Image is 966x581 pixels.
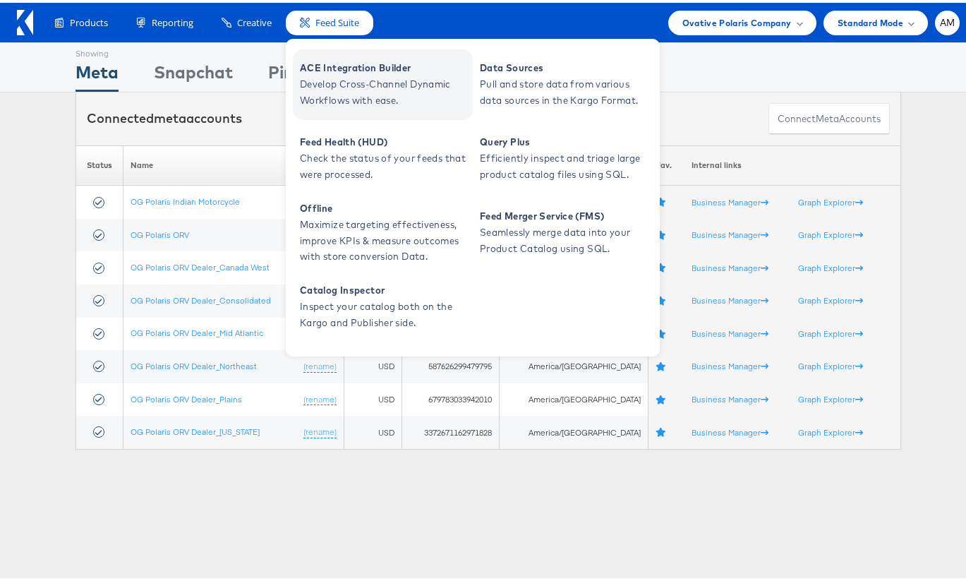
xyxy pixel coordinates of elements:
a: Business Manager [692,227,768,237]
span: Maximize targeting effectiveness, improve KPIs & measure outcomes with store conversion Data. [300,214,469,262]
a: OG Polaris ORV [131,227,189,237]
span: Ovative Polaris Company [682,13,792,28]
a: Graph Explorer [798,325,863,336]
span: Offline [300,198,469,214]
span: Query Plus [480,131,649,148]
a: Business Manager [692,424,768,435]
span: Inspect your catalog both on the Kargo and Publisher side. [300,296,469,328]
td: USD [344,381,402,414]
td: 587626299479795 [402,347,499,381]
a: Feed Health (HUD) Check the status of your feeds that were processed. [293,121,473,191]
a: OG Polaris ORV Dealer_Canada West [131,259,270,270]
div: Connected accounts [87,107,242,125]
a: ACE Integration Builder Develop Cross-Channel Dynamic Workflows with ease. [293,47,473,117]
span: Standard Mode [838,13,903,28]
a: Graph Explorer [798,260,863,270]
th: Name [123,143,344,183]
span: Data Sources [480,57,649,73]
div: Snapchat [154,57,233,89]
span: Develop Cross-Channel Dynamic Workflows with ease. [300,73,469,106]
a: Graph Explorer [798,292,863,303]
td: 679783033942010 [402,381,499,414]
a: Data Sources Pull and store data from various data sources in the Kargo Format. [473,47,653,117]
span: Catalog Inspector [300,280,469,296]
div: Showing [76,40,119,57]
span: Products [70,13,108,27]
span: ACE Integration Builder [300,57,469,73]
a: Business Manager [692,260,768,270]
a: OG Polaris ORV Dealer_[US_STATE] [131,424,260,434]
a: (rename) [303,424,337,436]
a: Graph Explorer [798,424,863,435]
a: OG Polaris ORV Dealer_Plains [131,391,242,402]
span: Seamlessly merge data into your Product Catalog using SQL. [480,222,649,254]
a: OG Polaris Indian Motorcycle [131,193,240,204]
span: Check the status of your feeds that were processed. [300,148,469,180]
a: OG Polaris ORV Dealer_Mid Atlantic [131,325,263,335]
a: Offline Maximize targeting effectiveness, improve KPIs & measure outcomes with store conversion D... [293,195,473,265]
span: Pull and store data from various data sources in the Kargo Format. [480,73,649,106]
a: Business Manager [692,325,768,336]
span: Creative [237,13,272,27]
a: Business Manager [692,194,768,205]
td: 3372671162971828 [402,413,499,446]
button: ConnectmetaAccounts [768,100,890,132]
a: OG Polaris ORV Dealer_Northeast [131,358,257,369]
a: Graph Explorer [798,358,863,369]
span: Feed Health (HUD) [300,131,469,148]
span: Feed Merger Service (FMS) [480,205,649,222]
a: Query Plus Efficiently inspect and triage large product catalog files using SQL. [473,121,653,191]
a: (rename) [303,391,337,403]
div: Meta [76,57,119,89]
a: Graph Explorer [798,194,863,205]
span: Efficiently inspect and triage large product catalog files using SQL. [480,148,649,180]
a: (rename) [303,358,337,370]
th: Status [76,143,123,183]
a: Business Manager [692,292,768,303]
div: Pinterest [268,57,343,89]
span: AM [940,16,955,25]
a: Graph Explorer [798,227,863,237]
td: America/[GEOGRAPHIC_DATA] [499,347,648,381]
span: meta [154,107,186,124]
td: America/[GEOGRAPHIC_DATA] [499,381,648,414]
span: Feed Suite [315,13,359,27]
td: USD [344,413,402,446]
span: Reporting [152,13,193,27]
a: Business Manager [692,358,768,369]
a: Business Manager [692,391,768,402]
td: USD [344,347,402,381]
span: meta [816,109,839,123]
a: Catalog Inspector Inspect your catalog both on the Kargo and Publisher side. [293,269,473,340]
td: America/[GEOGRAPHIC_DATA] [499,413,648,446]
a: Feed Merger Service (FMS) Seamlessly merge data into your Product Catalog using SQL. [473,195,653,265]
a: OG Polaris ORV Dealer_Consolidated [131,292,271,303]
a: Graph Explorer [798,391,863,402]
